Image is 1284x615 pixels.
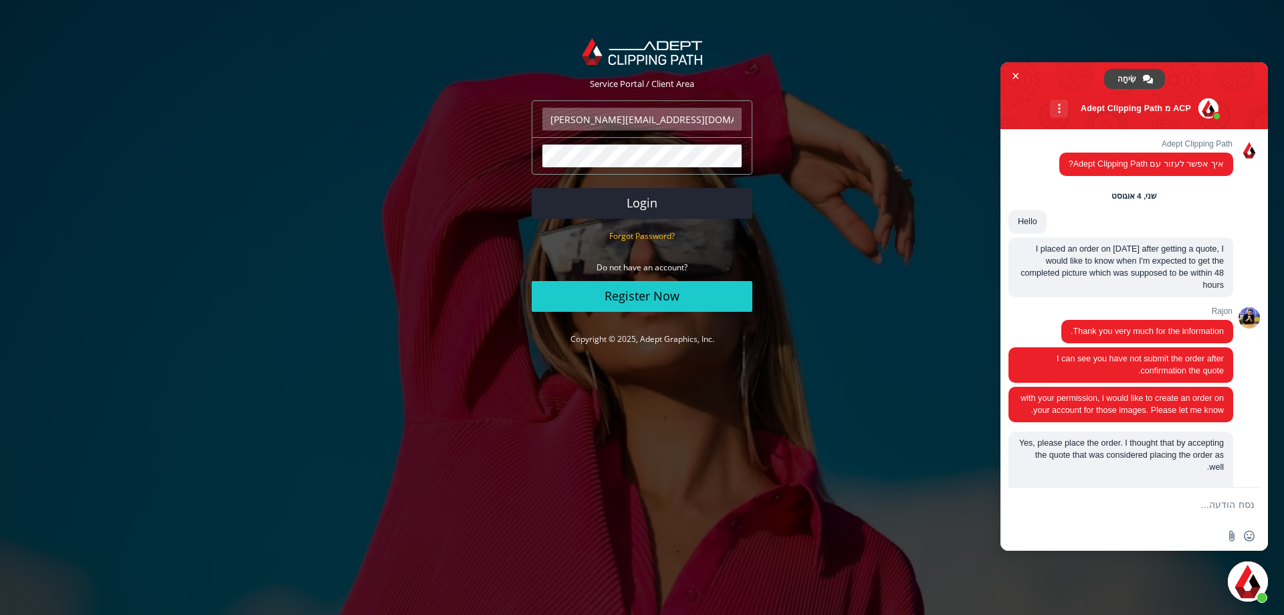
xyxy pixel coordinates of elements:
span: Rajon [1061,306,1233,316]
span: I can see you have not submit the order after confirmation the quote. [1057,354,1224,375]
input: Email Address [542,108,742,130]
span: שִׂיחָה [1117,69,1136,89]
span: Thank you very much for the information. [1071,327,1224,336]
span: Adept Clipping Path [1059,139,1233,149]
img: Adept Graphics [582,38,702,65]
small: Forgot Password? [609,230,675,242]
span: איך אפשר לעזור עם Adept Clipping Path? [1069,159,1224,169]
span: Hello [1018,217,1037,226]
div: שני, 4 אוגוסט [1111,193,1157,201]
span: הוספת אימוג׳י [1244,531,1255,541]
a: Forgot Password? [609,230,675,242]
div: סגור צ'אט [1228,561,1268,602]
span: Service Portal / Client Area [590,78,694,90]
span: I placed an order on [DATE] after getting a quote, I would like to know when I'm expected to get ... [1021,244,1224,290]
div: שִׂיחָה [1104,69,1165,89]
a: Copyright © 2025, Adept Graphics, Inc. [570,333,714,345]
a: Register Now [532,281,752,312]
span: סגור צ'אט [1008,69,1023,83]
span: with your permission, i would like to create an order on your account for those images. Please le... [1021,393,1224,415]
div: עוד ערוצים [1050,100,1068,118]
span: שלח קובץ [1226,531,1237,541]
button: Login [532,188,752,219]
textarea: נסח הודעה... [1043,499,1255,511]
span: Yes, please place the order. I thought that by accepting the quote that was considered placing th... [1019,438,1224,556]
small: Do not have an account? [597,262,687,273]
